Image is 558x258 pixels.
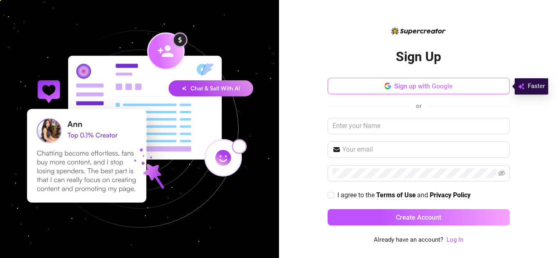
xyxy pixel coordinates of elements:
[328,209,510,225] button: Create Account
[391,27,446,35] img: logo-BBDzfeDw.svg
[396,49,441,65] h2: Sign Up
[446,235,463,245] a: Log In
[374,235,443,245] span: Already have an account?
[394,82,453,90] span: Sign up with Google
[518,82,525,91] img: svg%3e
[446,236,463,243] a: Log In
[417,191,430,199] span: and
[342,145,505,154] input: Your email
[328,78,510,94] button: Sign up with Google
[376,191,416,199] strong: Terms of Use
[416,102,422,110] span: or
[498,170,505,176] span: eye-invisible
[430,191,471,200] a: Privacy Policy
[430,191,471,199] strong: Privacy Policy
[376,191,416,200] a: Terms of Use
[396,214,441,221] span: Create Account
[528,82,545,91] span: Faster
[328,118,510,134] input: Enter your Name
[337,191,376,199] span: I agree to the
